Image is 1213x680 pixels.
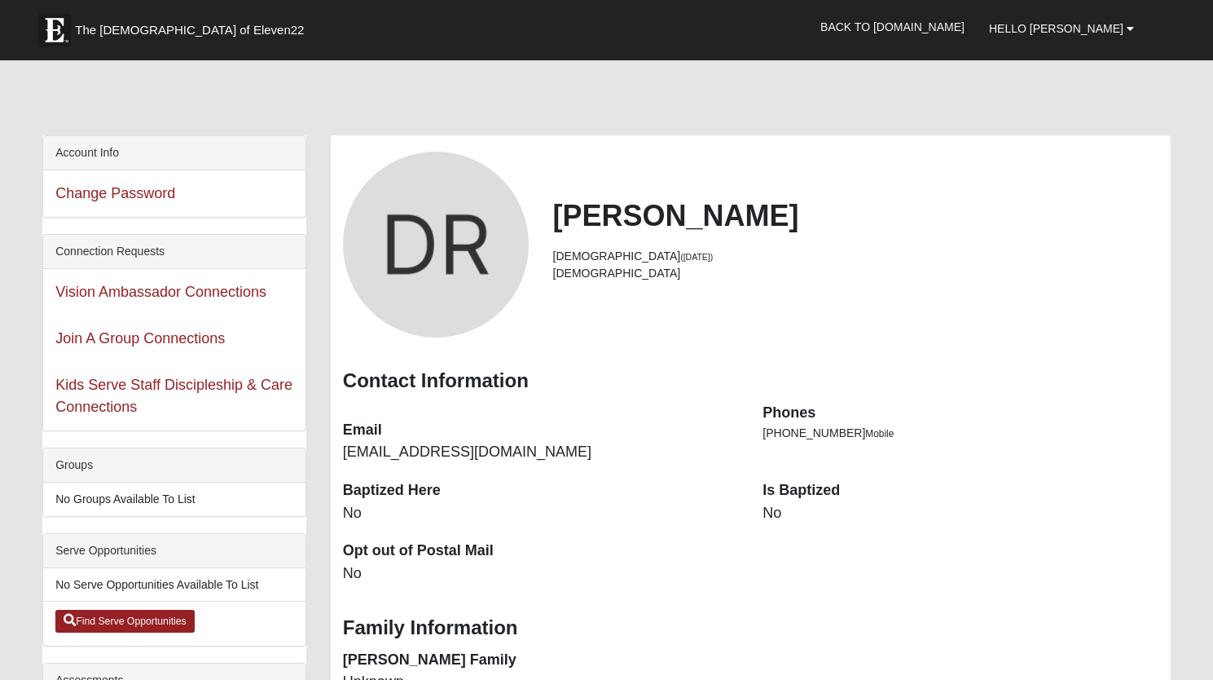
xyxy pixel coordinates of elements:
div: Account Info [43,136,305,170]
div: Connection Requests [43,235,305,269]
a: Change Password [55,185,175,201]
li: No Serve Opportunities Available To List [43,568,305,602]
li: [DEMOGRAPHIC_DATA] [553,248,1158,265]
a: Kids Serve Staff Discipleship & Care Connections [55,377,292,415]
a: The [DEMOGRAPHIC_DATA] of Eleven22 [30,6,356,46]
a: Hello [PERSON_NAME] [977,8,1146,49]
dt: [PERSON_NAME] Family [343,650,738,671]
li: [PHONE_NUMBER] [763,425,1158,442]
dd: No [343,503,738,524]
dt: Phones [763,403,1158,424]
div: Groups [43,448,305,483]
h3: Family Information [343,616,1158,640]
span: Mobile [865,428,894,439]
a: View Fullsize Photo [343,152,529,338]
h3: Contact Information [343,369,1158,393]
a: Back to [DOMAIN_NAME] [808,7,977,47]
dt: Email [343,420,738,441]
div: Serve Opportunities [43,534,305,568]
small: ([DATE]) [680,252,713,262]
dt: Is Baptized [763,480,1158,501]
span: Hello [PERSON_NAME] [989,22,1123,35]
span: The [DEMOGRAPHIC_DATA] of Eleven22 [75,22,304,38]
dd: No [343,563,738,585]
h2: [PERSON_NAME] [553,198,1158,233]
a: Find Serve Opportunities [55,610,195,633]
li: [DEMOGRAPHIC_DATA] [553,265,1158,282]
dd: No [763,503,1158,524]
li: No Groups Available To List [43,483,305,516]
img: Eleven22 logo [38,14,71,46]
dt: Opt out of Postal Mail [343,541,738,562]
dt: Baptized Here [343,480,738,501]
a: Vision Ambassador Connections [55,284,266,300]
a: Join A Group Connections [55,330,225,347]
dd: [EMAIL_ADDRESS][DOMAIN_NAME] [343,442,738,463]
